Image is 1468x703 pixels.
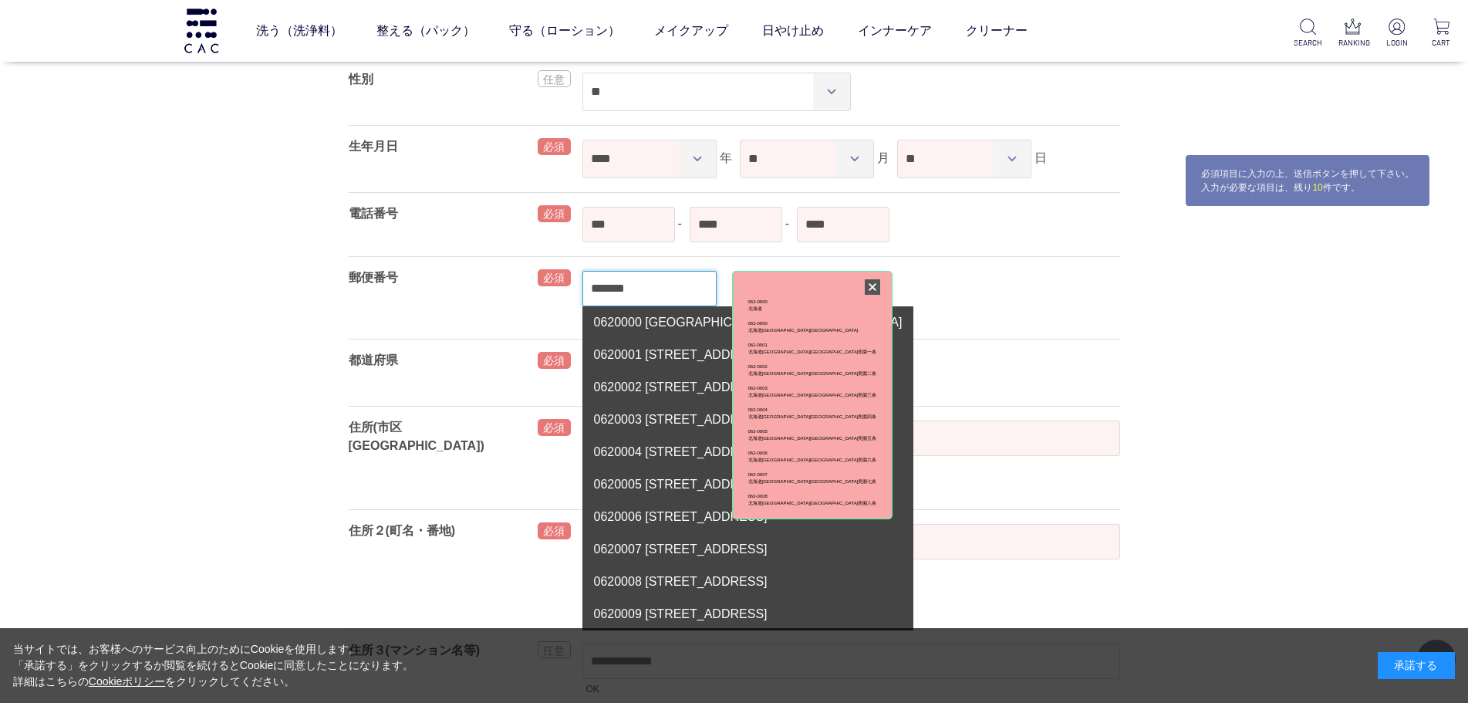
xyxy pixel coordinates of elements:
[858,371,876,376] span: 美園二条
[582,217,893,230] span: - -
[582,566,914,598] span: 0620008 [STREET_ADDRESS]
[582,533,914,566] span: 0620007 [STREET_ADDRESS]
[1382,37,1411,49] p: LOGIN
[858,9,932,52] a: インナーケア
[762,393,859,397] span: [GEOGRAPHIC_DATA][GEOGRAPHIC_DATA]
[582,306,914,339] span: 0620000 [GEOGRAPHIC_DATA][GEOGRAPHIC_DATA]
[762,9,824,52] a: 日やけ止め
[748,428,877,435] div: 062-0005
[349,140,398,153] label: 生年月日
[1312,182,1322,193] span: 10
[748,342,877,349] div: 062-0001
[748,350,762,354] span: 北海道
[748,393,762,397] span: 北海道
[509,9,620,52] a: 守る（ローション）
[748,479,762,484] span: 北海道
[256,9,343,52] a: 洗う（洗浄料）
[748,328,762,333] span: 北海道
[748,471,877,478] div: 062-0007
[966,9,1028,52] a: クリーナー
[582,501,914,533] span: 0620006 [STREET_ADDRESS]
[748,306,762,311] span: 北海道
[748,385,877,392] div: 062-0003
[762,458,859,462] span: [GEOGRAPHIC_DATA][GEOGRAPHIC_DATA]
[748,363,877,370] div: 062-0002
[1427,19,1456,49] a: CART
[1294,37,1322,49] p: SEARCH
[654,9,728,52] a: メイクアップ
[748,414,762,419] span: 北海道
[13,641,414,690] div: 当サイトでは、お客様へのサービス向上のためにCookieを使用します。 「承諾する」をクリックするか閲覧を続けるとCookieに同意したことになります。 詳細はこちらの をクリックしてください。
[865,279,880,295] img: close_right_jp.png
[1338,37,1367,49] p: RANKING
[762,350,859,354] span: [GEOGRAPHIC_DATA][GEOGRAPHIC_DATA]
[762,436,859,441] span: [GEOGRAPHIC_DATA][GEOGRAPHIC_DATA]
[762,479,859,484] span: [GEOGRAPHIC_DATA][GEOGRAPHIC_DATA]
[858,479,876,484] span: 美園七条
[1294,19,1322,49] a: SEARCH
[376,9,475,52] a: 整える（パック）
[349,207,398,220] label: 電話番号
[89,675,166,688] a: Cookieポリシー
[762,328,859,333] span: [GEOGRAPHIC_DATA][GEOGRAPHIC_DATA]
[582,151,1048,164] span: 年 月 日
[858,458,876,462] span: 美園六条
[1382,19,1411,49] a: LOGIN
[748,450,877,457] div: 062-0006
[748,407,877,414] div: 062-0004
[349,524,456,537] label: 住所２(町名・番地)
[748,371,762,376] span: 北海道
[349,421,484,452] label: 住所(市区[GEOGRAPHIC_DATA])
[762,414,859,419] span: [GEOGRAPHIC_DATA][GEOGRAPHIC_DATA]
[1427,37,1456,49] p: CART
[858,436,876,441] span: 美園五条
[748,493,877,500] div: 062-0008
[582,468,914,501] span: 0620005 [STREET_ADDRESS]
[748,436,762,441] span: 北海道
[858,501,876,505] span: 美園八条
[762,371,859,376] span: [GEOGRAPHIC_DATA][GEOGRAPHIC_DATA]
[1378,652,1455,679] div: 承諾する
[748,299,877,306] div: 062-0000
[1185,154,1430,207] div: 必須項目に入力の上、送信ボタンを押して下さい。 入力が必要な項目は、残り 件です。
[582,371,914,404] span: 0620002 [STREET_ADDRESS]
[582,339,914,371] span: 0620001 [STREET_ADDRESS]
[582,404,914,436] span: 0620003 [STREET_ADDRESS]
[349,271,398,284] label: 郵便番号
[748,458,762,462] span: 北海道
[349,73,373,86] label: 性別
[858,414,876,419] span: 美園四条
[762,501,859,505] span: [GEOGRAPHIC_DATA][GEOGRAPHIC_DATA]
[582,598,914,630] span: 0620009 [STREET_ADDRESS]
[182,8,221,52] img: logo
[748,320,877,327] div: 062-0000
[858,393,876,397] span: 美園三条
[858,350,876,354] span: 美園一条
[349,353,398,367] label: 都道府県
[1338,19,1367,49] a: RANKING
[582,436,914,468] span: 0620004 [STREET_ADDRESS]
[748,501,762,505] span: 北海道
